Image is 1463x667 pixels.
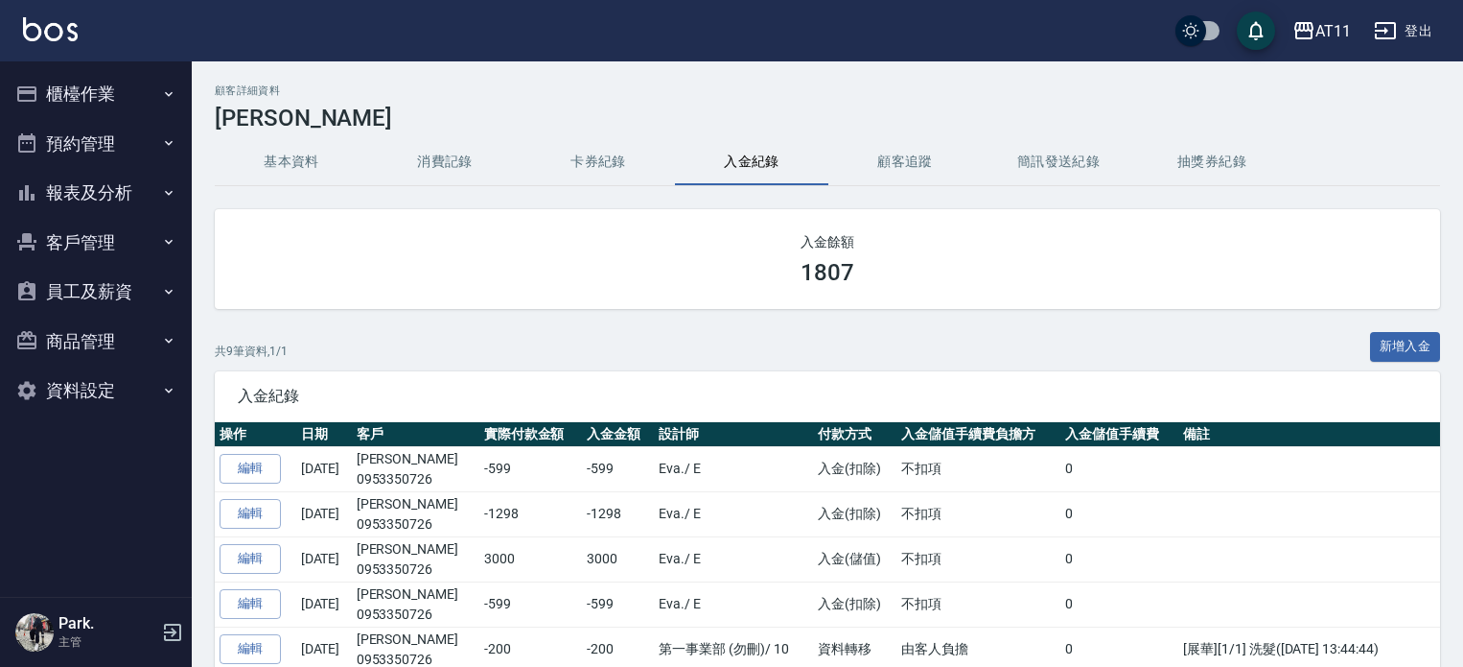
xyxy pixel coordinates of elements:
td: 3000 [582,536,654,582]
td: -1298 [479,491,582,536]
button: 新增入金 [1370,332,1441,362]
button: 基本資料 [215,139,368,185]
td: Eva. / E [654,491,813,536]
td: 入金(扣除) [813,491,896,536]
td: -599 [582,582,654,627]
th: 設計師 [654,422,813,447]
button: 資料設定 [8,366,184,416]
button: 商品管理 [8,317,184,367]
p: 0953350726 [357,514,475,535]
td: 3000 [479,536,582,582]
button: save [1237,12,1275,50]
p: 0953350726 [357,605,475,625]
td: 不扣項 [896,446,1060,491]
button: 員工及薪資 [8,267,184,317]
h3: 1807 [801,259,854,286]
button: 預約管理 [8,119,184,169]
h2: 顧客詳細資料 [215,84,1440,97]
button: 顧客追蹤 [828,139,982,185]
a: 編輯 [220,589,281,619]
td: Eva. / E [654,446,813,491]
p: 共 9 筆資料, 1 / 1 [215,343,288,360]
th: 備註 [1178,422,1440,447]
span: 入金紀錄 [238,387,1417,406]
p: 0953350726 [357,560,475,580]
h2: 入金餘額 [238,232,1417,251]
td: -599 [479,582,582,627]
th: 付款方式 [813,422,896,447]
div: AT11 [1315,19,1351,43]
th: 日期 [296,422,352,447]
h5: Park. [58,614,156,633]
td: [PERSON_NAME] [352,491,479,536]
button: 消費記錄 [368,139,522,185]
td: -599 [479,446,582,491]
button: 登出 [1366,13,1440,49]
p: 0953350726 [357,469,475,489]
button: 簡訊發送紀錄 [982,139,1135,185]
p: 主管 [58,633,156,651]
td: 不扣項 [896,536,1060,582]
td: 0 [1060,491,1178,536]
td: Eva. / E [654,536,813,582]
td: [DATE] [296,446,352,491]
th: 客戶 [352,422,479,447]
img: Person [15,613,54,652]
button: 卡券紀錄 [522,139,675,185]
td: 入金(扣除) [813,446,896,491]
td: 入金(儲值) [813,536,896,582]
td: [PERSON_NAME] [352,536,479,582]
button: 入金紀錄 [675,139,828,185]
a: 編輯 [220,454,281,484]
td: -1298 [582,491,654,536]
th: 入金金額 [582,422,654,447]
button: 抽獎券紀錄 [1135,139,1289,185]
td: [PERSON_NAME] [352,446,479,491]
a: 編輯 [220,499,281,529]
td: [DATE] [296,582,352,627]
td: 0 [1060,582,1178,627]
td: [DATE] [296,491,352,536]
th: 入金儲值手續費負擔方 [896,422,1060,447]
td: Eva. / E [654,582,813,627]
td: 0 [1060,446,1178,491]
th: 實際付款金額 [479,422,582,447]
button: AT11 [1285,12,1358,51]
a: 編輯 [220,544,281,574]
td: [DATE] [296,536,352,582]
img: Logo [23,17,78,41]
td: 不扣項 [896,491,1060,536]
td: 不扣項 [896,582,1060,627]
td: 入金(扣除) [813,582,896,627]
h3: [PERSON_NAME] [215,105,1440,131]
td: 0 [1060,536,1178,582]
td: -599 [582,446,654,491]
th: 操作 [215,422,296,447]
button: 客戶管理 [8,218,184,268]
button: 櫃檯作業 [8,69,184,119]
td: [PERSON_NAME] [352,582,479,627]
th: 入金儲值手續費 [1060,422,1178,447]
button: 報表及分析 [8,168,184,218]
a: 編輯 [220,634,281,664]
